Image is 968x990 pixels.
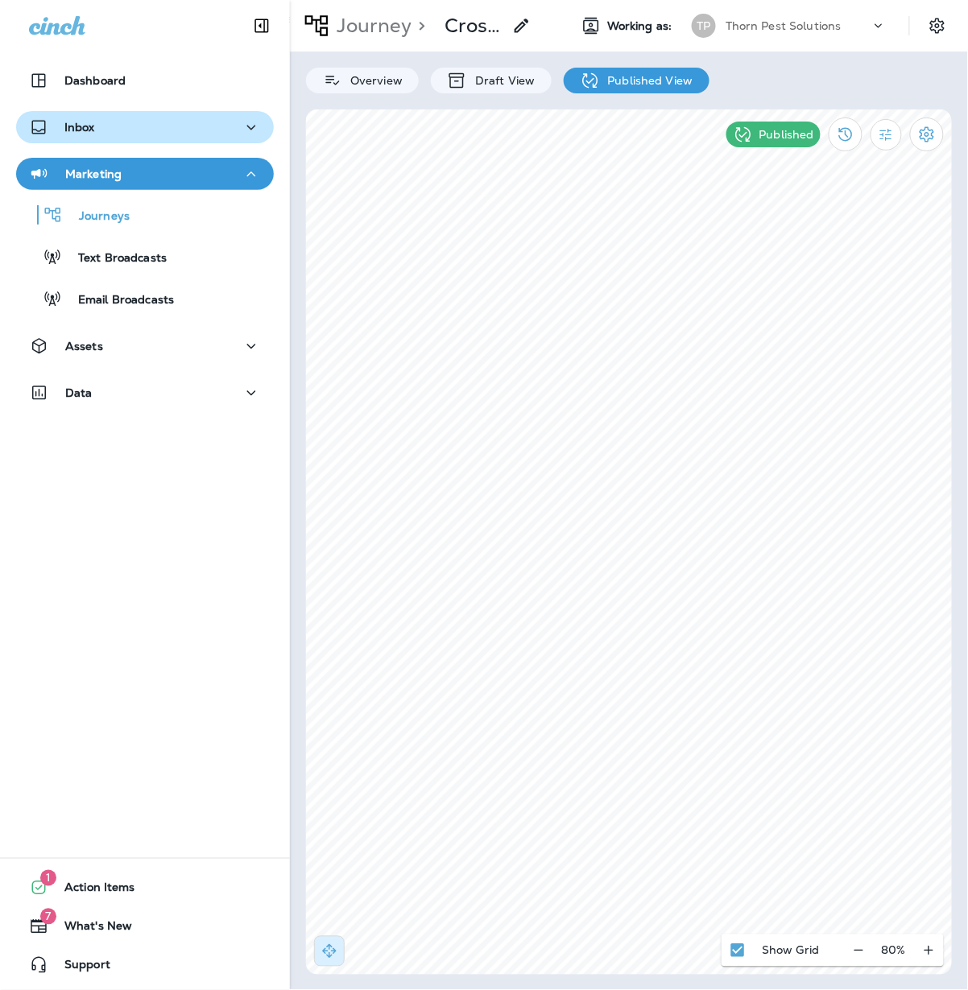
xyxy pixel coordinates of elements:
p: Marketing [65,167,122,180]
p: Show Grid [762,944,819,957]
p: Assets [65,340,103,353]
span: Action Items [48,881,135,901]
span: What's New [48,920,132,939]
p: Published [759,128,814,141]
p: Data [65,386,93,399]
button: Marketing [16,158,274,190]
p: Cross-Sell Commercial Mosquito - High intent Journey [445,14,503,38]
p: Inbox [64,121,95,134]
span: 7 [40,909,56,925]
p: Email Broadcasts [62,293,174,308]
button: Inbox [16,111,274,143]
p: > [412,14,425,38]
button: Support [16,949,274,981]
button: Email Broadcasts [16,282,274,316]
button: 1Action Items [16,872,274,904]
p: Draft View [467,74,535,87]
span: Support [48,959,110,978]
p: Overview [342,74,403,87]
button: Text Broadcasts [16,240,274,274]
p: Journeys [63,209,130,225]
button: Filter Statistics [871,119,902,151]
p: Journey [330,14,412,38]
p: Thorn Pest Solutions [726,19,842,32]
button: Dashboard [16,64,274,97]
button: Journeys [16,198,274,232]
button: 7What's New [16,910,274,943]
button: Collapse Sidebar [239,10,284,42]
span: 1 [40,870,56,886]
p: Text Broadcasts [62,251,167,266]
div: TP [692,14,716,38]
button: Settings [923,11,952,40]
button: View Changelog [829,118,863,151]
span: Working as: [607,19,676,33]
p: Dashboard [64,74,126,87]
button: Assets [16,330,274,362]
button: Data [16,377,274,409]
button: Settings [910,118,944,151]
p: Published View [600,74,693,87]
p: 80 % [882,944,906,957]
